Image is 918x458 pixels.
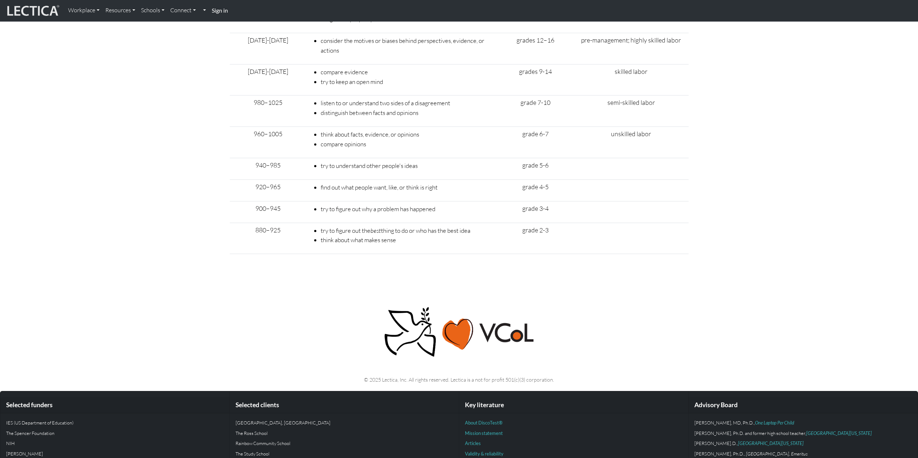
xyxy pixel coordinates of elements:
p: © 2025 Lectica, Inc. All rights reserved. Lectica is a not for profit 501(c)(3) corporation. [225,375,693,384]
p: IES (US Department of Education) [6,419,224,426]
li: consider the motives or biases behind perspectives, evidence, or actions [321,36,495,55]
td: grade 7-10 [497,95,574,127]
li: listen to or understand two sides of a disagreement [321,98,495,108]
td: [DATE]-[DATE] [230,33,306,64]
p: The Spencer Foundation [6,430,224,437]
td: pre-management; highly skilled labor [574,33,689,64]
div: Advisory Board [689,397,918,413]
li: think about what makes sense [321,235,495,245]
a: Sign in [209,3,231,18]
li: think about facts, evidence, or opinions [321,130,495,139]
td: 960–1005 [230,127,306,158]
p: [PERSON_NAME], MD, Ph.D., [694,419,912,426]
td: grade 3-4 [497,201,574,223]
td: grades 9-14 [497,64,574,95]
li: compare evidence [321,67,495,77]
p: [PERSON_NAME], Ph.D. [694,450,912,457]
td: semi-skilled labor [574,95,689,127]
div: Selected clients [230,397,459,413]
a: Workplace [65,3,102,18]
p: NIH [6,440,224,447]
a: Connect [167,3,199,18]
a: Mission statement [465,430,503,436]
td: 880–925 [230,223,306,254]
li: find out what people want, like, or think is right [321,183,495,192]
td: 900–945 [230,201,306,223]
a: One Laptop Per Child [755,420,794,426]
p: Rainbow Community School [236,440,453,447]
td: 920–965 [230,179,306,201]
p: The Study School [236,450,453,457]
p: The Ross School [236,430,453,437]
a: Validity & reliability [465,451,504,457]
li: try to understand other people's ideas [321,161,495,171]
li: try to keep an open mind [321,77,495,87]
td: skilled labor [574,64,689,95]
img: lecticalive [5,4,60,18]
td: [DATE]-[DATE] [230,64,306,95]
a: [GEOGRAPHIC_DATA][US_STATE] [806,430,872,436]
li: try to figure out why a problem has happened [321,204,495,214]
a: About DiscoTest® [465,420,502,426]
td: 980–1025 [230,95,306,127]
a: Resources [102,3,138,18]
img: Peace, love, VCoL [382,306,536,358]
div: Key literature [459,397,688,413]
li: compare opinions [321,139,495,149]
em: , [GEOGRAPHIC_DATA], Emeritus [744,451,808,457]
p: [GEOGRAPHIC_DATA], [GEOGRAPHIC_DATA] [236,419,453,426]
a: Schools [138,3,167,18]
a: Articles [465,440,481,446]
td: grades 12–16 [497,33,574,64]
td: grade 2-3 [497,223,574,254]
p: [PERSON_NAME], Ph.D. and former high school teacher, [694,430,912,437]
p: [PERSON_NAME].D., [694,440,912,447]
td: grade 6-7 [497,127,574,158]
p: [PERSON_NAME] [6,450,224,457]
strong: Sign in [212,7,228,14]
i: best [370,227,381,234]
td: unskilled labor [574,127,689,158]
li: try to figure out the thing to do or who has the best idea [321,226,495,236]
td: grade 5-6 [497,158,574,179]
a: [GEOGRAPHIC_DATA][US_STATE] [738,440,804,446]
td: grade 4-5 [497,179,574,201]
li: distinguish between facts and opinions [321,108,495,118]
td: 940–985 [230,158,306,179]
div: Selected funders [0,397,229,413]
